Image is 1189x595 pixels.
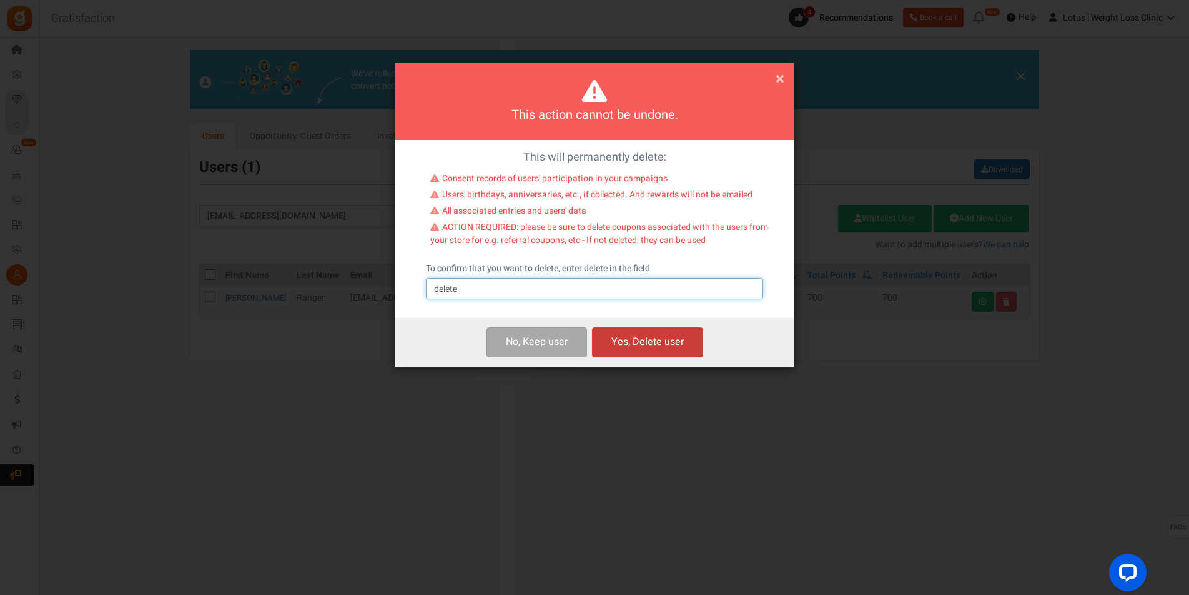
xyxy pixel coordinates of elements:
[430,189,768,205] li: Users' birthdays, anniversaries, etc., if collected. And rewards will not be emailed
[430,221,768,250] li: ACTION REQUIRED: please be sure to delete coupons associated with the users from your store for e...
[776,67,784,91] span: ×
[426,278,763,299] input: delete
[486,327,587,357] button: No, Keep user
[592,327,703,357] button: Yes, Delete user
[404,149,785,166] p: This will permanently delete:
[410,106,779,124] h4: This action cannot be undone.
[426,262,650,275] label: To confirm that you want to delete, enter delete in the field
[430,172,768,189] li: Consent records of users' participation in your campaigns
[430,205,768,221] li: All associated entries and users' data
